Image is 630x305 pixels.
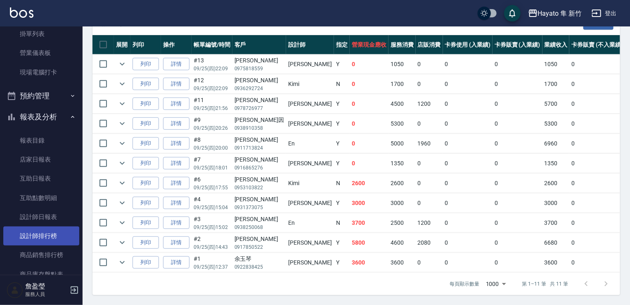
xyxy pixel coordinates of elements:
[542,114,570,133] td: 5300
[286,94,334,114] td: [PERSON_NAME]
[443,233,493,253] td: 0
[194,184,230,191] p: 09/25 (四) 17:55
[388,193,416,213] td: 3000
[286,74,334,94] td: Kimi
[192,94,232,114] td: #11
[569,253,625,272] td: 0
[192,114,232,133] td: #9
[350,174,388,193] td: 2600
[542,213,570,233] td: 3700
[286,253,334,272] td: [PERSON_NAME]
[234,65,284,72] p: 0975818559
[443,94,493,114] td: 0
[234,224,284,231] p: 0938250068
[388,114,416,133] td: 5300
[504,5,521,21] button: save
[161,35,192,55] th: 操作
[416,74,443,94] td: 0
[350,253,388,272] td: 3600
[569,114,625,133] td: 0
[350,114,388,133] td: 0
[350,193,388,213] td: 3000
[232,35,286,55] th: 客戶
[3,226,79,245] a: 設計師排行榜
[416,35,443,55] th: 店販消費
[350,134,388,153] td: 0
[3,245,79,264] a: 商品銷售排行榜
[350,233,388,253] td: 5800
[493,233,542,253] td: 0
[588,6,620,21] button: 登出
[569,35,625,55] th: 卡券販賣 (不入業績)
[443,74,493,94] td: 0
[569,154,625,173] td: 0
[234,243,284,251] p: 0917850522
[493,193,542,213] td: 0
[443,114,493,133] td: 0
[443,253,493,272] td: 0
[388,35,416,55] th: 服務消費
[163,98,189,110] a: 詳情
[3,24,79,43] a: 掛單列表
[334,213,350,233] td: N
[194,243,230,251] p: 09/25 (四) 14:43
[493,94,542,114] td: 0
[286,154,334,173] td: [PERSON_NAME]
[334,233,350,253] td: Y
[542,55,570,74] td: 1050
[234,85,284,92] p: 0936292724
[350,213,388,233] td: 3700
[542,154,570,173] td: 1350
[493,74,542,94] td: 0
[416,154,443,173] td: 0
[133,197,159,210] button: 列印
[416,114,443,133] td: 0
[234,136,284,144] div: [PERSON_NAME]
[334,174,350,193] td: N
[443,134,493,153] td: 0
[163,78,189,91] a: 詳情
[286,55,334,74] td: [PERSON_NAME]
[388,213,416,233] td: 2500
[542,94,570,114] td: 5700
[192,134,232,153] td: #8
[388,174,416,193] td: 2600
[542,233,570,253] td: 6680
[192,174,232,193] td: #6
[443,174,493,193] td: 0
[569,174,625,193] td: 0
[569,55,625,74] td: 0
[192,233,232,253] td: #2
[133,58,159,71] button: 列印
[234,76,284,85] div: [PERSON_NAME]
[192,253,232,272] td: #1
[192,154,232,173] td: #7
[116,177,128,189] button: expand row
[416,134,443,153] td: 1960
[569,193,625,213] td: 0
[334,134,350,153] td: Y
[388,94,416,114] td: 4500
[334,154,350,173] td: Y
[116,58,128,70] button: expand row
[286,35,334,55] th: 設計師
[194,224,230,231] p: 09/25 (四) 15:02
[194,263,230,271] p: 09/25 (四) 12:37
[234,263,284,271] p: 0922838425
[538,8,582,19] div: Hayato 隼 新竹
[542,134,570,153] td: 6960
[334,94,350,114] td: Y
[163,256,189,269] a: 詳情
[114,35,130,55] th: 展開
[3,131,79,150] a: 報表目錄
[163,58,189,71] a: 詳情
[443,154,493,173] td: 0
[116,217,128,229] button: expand row
[493,174,542,193] td: 0
[286,233,334,253] td: [PERSON_NAME]
[542,193,570,213] td: 3000
[234,116,284,124] div: [PERSON_NAME]因
[569,233,625,253] td: 0
[194,204,230,211] p: 09/25 (四) 15:04
[116,236,128,249] button: expand row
